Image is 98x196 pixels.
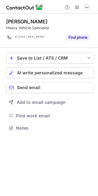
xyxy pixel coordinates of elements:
span: Find work email [16,113,92,119]
span: AI write personalized message [17,70,83,75]
button: Send email [6,82,94,93]
button: AI write personalized message [6,67,94,78]
span: Add to email campaign [17,100,66,105]
div: Heavy Vehicle Specialist [6,25,94,31]
button: Reveal Button [66,34,90,41]
div: [PERSON_NAME] [6,18,47,25]
div: Save to List / ATS / CRM [17,56,84,61]
button: save-profile-one-click [6,53,94,64]
span: Send email [17,85,40,90]
img: ContactOut v5.3.10 [6,4,43,11]
button: Notes [6,124,94,132]
button: Find work email [6,112,94,120]
button: Add to email campaign [6,97,94,108]
span: Notes [16,125,92,131]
